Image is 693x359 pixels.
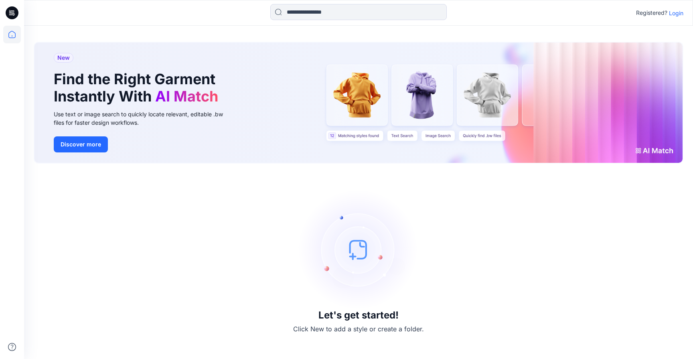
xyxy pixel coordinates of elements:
[636,8,667,18] p: Registered?
[57,53,70,63] span: New
[54,136,108,152] button: Discover more
[318,310,399,321] h3: Let's get started!
[293,324,424,334] p: Click New to add a style or create a folder.
[155,87,218,105] span: AI Match
[54,110,234,127] div: Use text or image search to quickly locate relevant, editable .bw files for faster design workflows.
[669,9,683,17] p: Login
[54,71,222,105] h1: Find the Right Garment Instantly With
[298,189,419,310] img: empty-state-image.svg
